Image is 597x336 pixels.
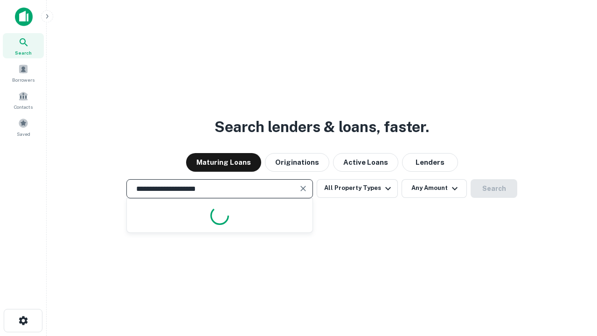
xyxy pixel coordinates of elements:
[333,153,398,172] button: Active Loans
[3,33,44,58] a: Search
[15,7,33,26] img: capitalize-icon.png
[3,87,44,112] a: Contacts
[550,261,597,306] iframe: Chat Widget
[3,114,44,140] a: Saved
[17,130,30,138] span: Saved
[15,49,32,56] span: Search
[12,76,35,84] span: Borrowers
[3,60,44,85] a: Borrowers
[215,116,429,138] h3: Search lenders & loans, faster.
[14,103,33,111] span: Contacts
[402,153,458,172] button: Lenders
[297,182,310,195] button: Clear
[265,153,329,172] button: Originations
[402,179,467,198] button: Any Amount
[317,179,398,198] button: All Property Types
[186,153,261,172] button: Maturing Loans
